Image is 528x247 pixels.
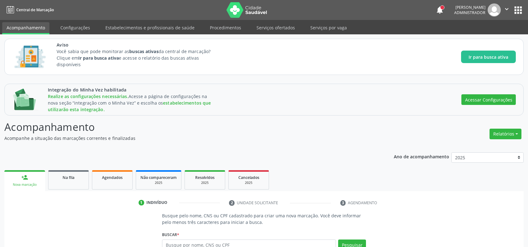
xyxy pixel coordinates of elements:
[233,180,264,185] div: 2025
[461,51,516,63] button: Ir para busca ativa
[101,22,199,33] a: Estabelecimentos e profissionais de saúde
[57,42,222,48] span: Aviso
[454,10,485,15] span: Administrador
[139,200,144,205] div: 1
[162,230,179,240] label: Buscar
[4,119,368,135] p: Acompanhamento
[206,22,246,33] a: Procedimentos
[4,5,54,15] a: Central de Marcação
[21,174,28,181] div: person_add
[129,48,158,54] strong: buscas ativas
[9,182,41,187] div: Nova marcação
[488,3,501,17] img: img
[4,135,368,141] p: Acompanhe a situação das marcações correntes e finalizadas
[12,89,39,111] img: Imagem de CalloutCard
[490,129,521,139] button: Relatórios
[56,22,94,33] a: Configurações
[140,175,177,180] span: Não compareceram
[513,5,524,16] button: apps
[435,6,444,14] button: notifications
[102,175,123,180] span: Agendados
[12,43,48,71] img: Imagem de CalloutCard
[189,180,221,185] div: 2025
[48,93,129,99] span: Realize as configurações necessárias.
[63,175,74,180] span: Na fila
[162,212,366,225] p: Busque pelo nome, CNS ou CPF cadastrado para criar uma nova marcação. Você deve informar pelo men...
[501,3,513,17] button: 
[57,48,222,68] p: Você sabia que pode monitorar as da central de marcação? Clique em e acesse o relatório das busca...
[16,7,54,12] span: Central de Marcação
[252,22,299,33] a: Serviços ofertados
[238,175,259,180] span: Cancelados
[394,152,449,160] p: Ano de acompanhamento
[140,180,177,185] div: 2025
[503,6,510,12] i: 
[2,22,49,34] a: Acompanhamento
[146,200,167,205] div: Indivíduo
[454,5,485,10] div: [PERSON_NAME]
[195,175,215,180] span: Resolvidos
[469,54,508,60] span: Ir para busca ativa
[48,86,213,93] span: Integração do Minha Vez habilitada
[461,94,516,105] button: Acessar Configurações
[48,93,213,113] div: Acesse a página de configurações na nova seção “integração com o Minha Vez” e escolha os
[306,22,351,33] a: Serviços por vaga
[78,55,119,61] strong: Ir para busca ativa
